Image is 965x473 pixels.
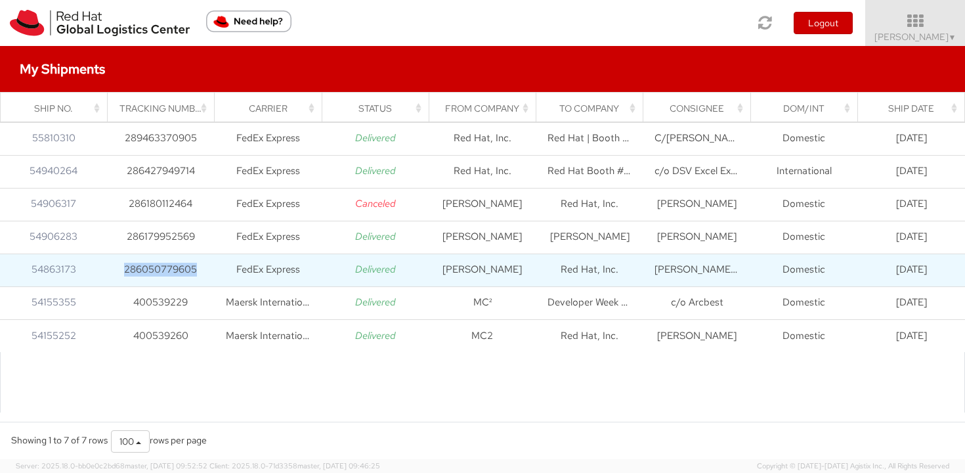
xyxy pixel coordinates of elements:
td: MC² [429,286,536,319]
span: ▼ [949,32,956,43]
div: Ship Date [869,102,960,115]
td: FedEx Express [215,254,322,286]
td: Red Hat | Booth #P3 | [PERSON_NAME] [536,122,643,155]
td: [DATE] [858,155,965,188]
td: 400539229 [107,286,214,319]
td: Red Hat Booth #N200 KubeCon + CloudNativeCon [GEOGRAPHIC_DATA] 2025 [536,155,643,188]
td: Maersk International [215,286,322,319]
h4: My Shipments [20,62,105,76]
td: [PERSON_NAME] [643,221,750,254]
td: FedEx Express [215,155,322,188]
td: [PERSON_NAME] - [PERSON_NAME] - Storage [643,254,750,286]
a: 54906283 [30,230,77,243]
div: Ship No. [12,102,104,115]
div: Tracking Number [119,102,211,115]
i: Delivered [355,263,396,276]
button: Logout [794,12,853,34]
td: Red Hat, Inc. [536,188,643,221]
a: 54940264 [30,164,77,177]
i: Delivered [355,329,396,342]
td: [DATE] [858,122,965,155]
span: 100 [119,436,134,447]
td: Red Hat, Inc. [429,155,536,188]
td: [PERSON_NAME] [429,221,536,254]
td: Red Hat, Inc. [536,254,643,286]
td: FedEx Express [215,188,322,221]
td: [DATE] [858,221,965,254]
td: [DATE] [858,319,965,352]
td: [PERSON_NAME] [536,221,643,254]
i: Delivered [355,296,396,309]
td: MC2 [429,319,536,352]
td: 286179952569 [107,221,214,254]
td: FedEx Express [215,122,322,155]
div: rows per page [111,430,207,453]
td: c/o DSV Excel Exhibition Centre [643,155,750,188]
i: Delivered [355,230,396,243]
div: Status [333,102,425,115]
td: [DATE] [858,254,965,286]
td: C/[PERSON_NAME] [643,122,750,155]
td: 286180112464 [107,188,214,221]
button: 100 [111,430,150,453]
td: 286427949714 [107,155,214,188]
td: c/o Arcbest [643,286,750,319]
span: Client: 2025.18.0-71d3358 [209,461,380,470]
td: Developer Week 2025 - Red Hat, [PERSON_NAME] [536,286,643,319]
td: Domestic [750,319,857,352]
td: Domestic [750,254,857,286]
td: [DATE] [858,188,965,221]
a: 54906317 [31,197,76,210]
td: [PERSON_NAME] [429,188,536,221]
td: Domestic [750,188,857,221]
span: master, [DATE] 09:52:52 [125,461,207,470]
td: [PERSON_NAME] [643,319,750,352]
td: International [750,155,857,188]
span: Server: 2025.18.0-bb0e0c2bd68 [16,461,207,470]
div: To Company [548,102,639,115]
a: 55810310 [32,131,75,145]
span: Copyright © [DATE]-[DATE] Agistix Inc., All Rights Reserved [757,461,949,472]
div: Carrier [226,102,318,115]
td: Domestic [750,286,857,319]
a: 54155355 [32,296,76,309]
a: 54155252 [32,329,76,342]
td: Domestic [750,221,857,254]
a: 54863173 [32,263,76,276]
td: FedEx Express [215,221,322,254]
span: master, [DATE] 09:46:25 [297,461,380,470]
td: 400539260 [107,319,214,352]
div: From Company [440,102,532,115]
td: Red Hat, Inc. [429,122,536,155]
td: Domestic [750,122,857,155]
img: rh-logistics-00dfa346123c4ec078e1.svg [10,10,190,36]
i: Delivered [355,164,396,177]
td: 289463370905 [107,122,214,155]
td: Maersk International [215,319,322,352]
div: Dom/Int [762,102,853,115]
td: 286050779605 [107,254,214,286]
button: Need help? [206,11,291,32]
td: Red Hat, Inc. [536,319,643,352]
td: [PERSON_NAME] [429,254,536,286]
td: [PERSON_NAME] [643,188,750,221]
td: [DATE] [858,286,965,319]
span: [PERSON_NAME] [874,31,956,43]
span: Showing 1 to 7 of 7 rows [11,434,108,446]
div: Consignee [655,102,746,115]
i: Canceled [355,197,396,210]
i: Delivered [355,131,396,145]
